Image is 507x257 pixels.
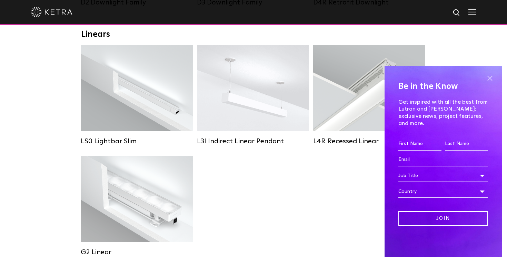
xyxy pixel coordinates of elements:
p: Get inspired with all the best from Lutron and [PERSON_NAME]: exclusive news, project features, a... [398,99,488,127]
div: Linears [81,30,426,40]
img: Hamburger%20Nav.svg [468,9,476,15]
h4: Be in the Know [398,80,488,93]
img: search icon [453,9,461,17]
div: L4R Recessed Linear [313,137,425,145]
div: Job Title [398,169,488,182]
a: G2 Linear Lumen Output:400 / 700 / 1000Colors:WhiteBeam Angles:Flood / [GEOGRAPHIC_DATA] / Narrow... [81,156,193,256]
div: LS0 Lightbar Slim [81,137,193,145]
input: First Name [398,137,441,151]
a: LS0 Lightbar Slim Lumen Output:200 / 350Colors:White / BlackControl:X96 Controller [81,45,193,145]
div: L3I Indirect Linear Pendant [197,137,309,145]
a: L3I Indirect Linear Pendant Lumen Output:400 / 600 / 800 / 1000Housing Colors:White / BlackContro... [197,45,309,145]
img: ketra-logo-2019-white [31,7,72,17]
div: Country [398,185,488,198]
a: L4R Recessed Linear Lumen Output:400 / 600 / 800 / 1000Colors:White / BlackControl:Lutron Clear C... [313,45,425,145]
input: Join [398,211,488,226]
div: G2 Linear [81,248,193,256]
input: Last Name [445,137,488,151]
input: Email [398,153,488,166]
